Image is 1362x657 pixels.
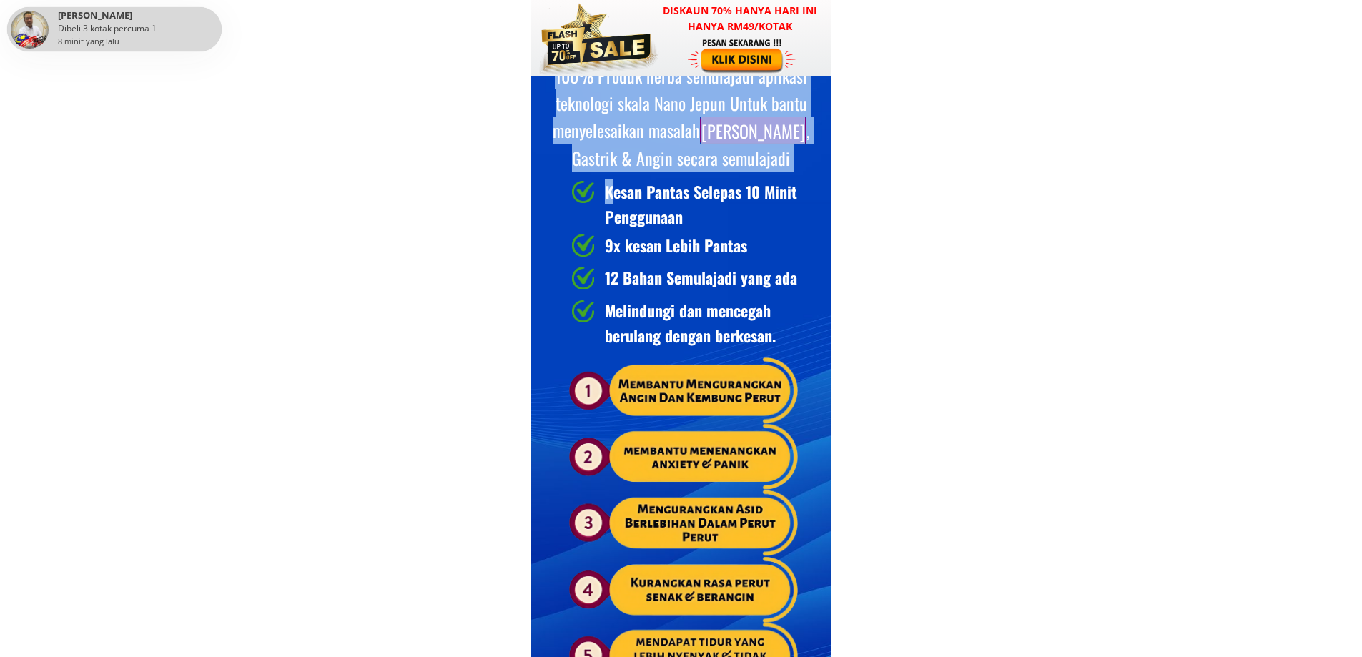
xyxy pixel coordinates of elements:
[605,180,797,203] font: Kesan Pantas Selepas 10 Minit
[553,63,807,144] font: 100% Produk herba semulajadi aplikasi teknologi skala Nano Jepun Untuk bantu menyelesaikan masalah
[572,117,809,170] font: , Gastrik & Angin secara semulajadi
[605,324,776,347] font: berulang dengan berkesan.
[605,266,797,289] font: 12 Bahan Semulajadi yang ada
[605,299,771,322] font: Melindungi dan mencegah
[688,19,792,33] font: hanya RM49/kotak
[605,205,683,228] font: Penggunaan
[663,4,817,17] font: Diskaun 70% hanya hari ini
[701,117,805,143] font: [PERSON_NAME]
[605,234,747,257] font: 9x kesan Lebih Pantas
